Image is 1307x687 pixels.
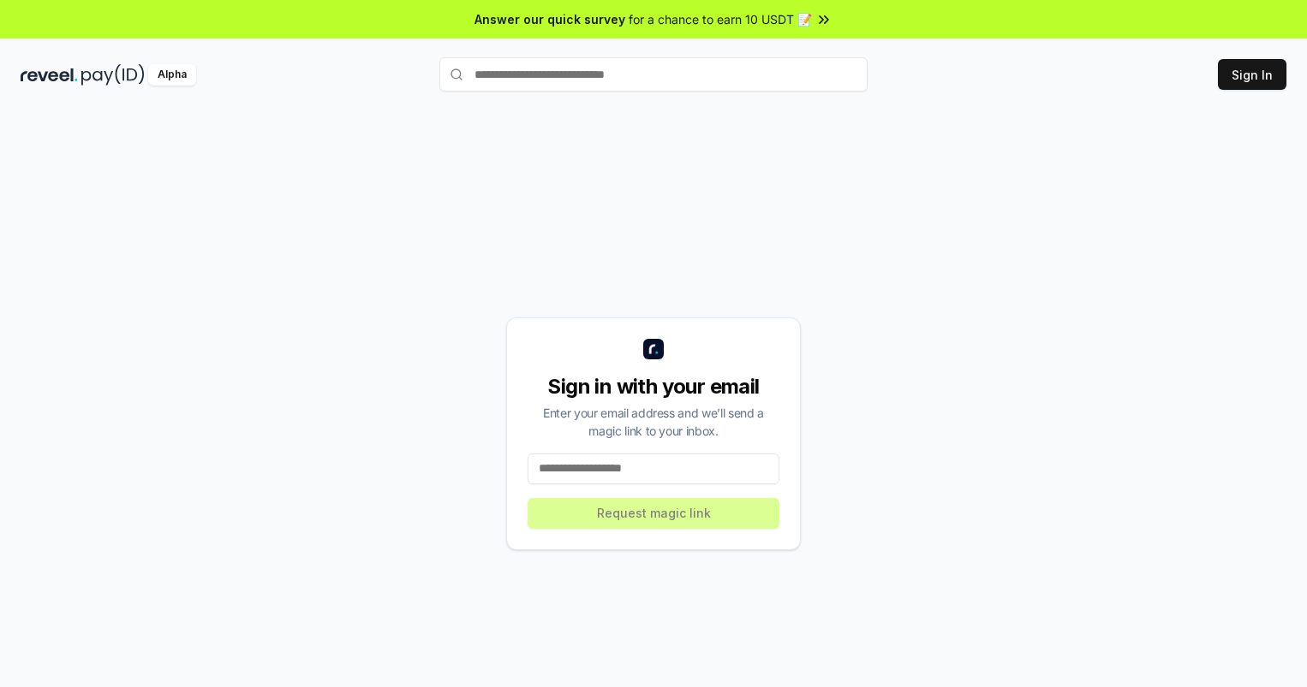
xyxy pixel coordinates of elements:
img: reveel_dark [21,64,78,86]
div: Enter your email address and we’ll send a magic link to your inbox. [528,404,779,440]
div: Sign in with your email [528,373,779,400]
img: pay_id [81,64,145,86]
img: logo_small [643,339,664,359]
span: Answer our quick survey [474,10,625,28]
div: Alpha [148,64,196,86]
button: Sign In [1218,59,1286,90]
span: for a chance to earn 10 USDT 📝 [629,10,812,28]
